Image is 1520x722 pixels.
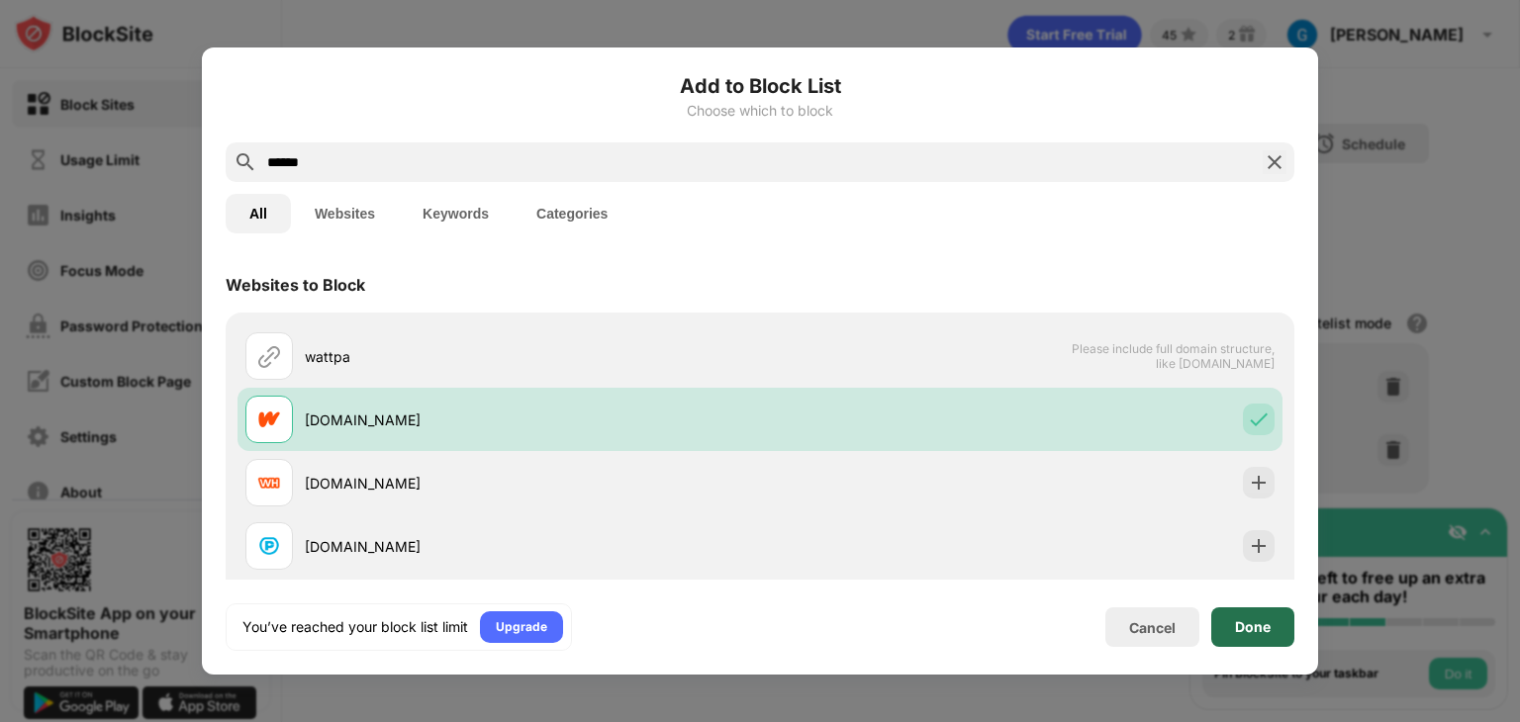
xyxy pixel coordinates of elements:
[1235,619,1271,635] div: Done
[242,617,468,637] div: You’ve reached your block list limit
[305,473,760,494] div: [DOMAIN_NAME]
[1129,619,1176,636] div: Cancel
[496,617,547,637] div: Upgrade
[1071,341,1275,371] span: Please include full domain structure, like [DOMAIN_NAME]
[305,409,760,430] div: [DOMAIN_NAME]
[226,275,365,295] div: Websites to Block
[305,536,760,557] div: [DOMAIN_NAME]
[257,534,281,558] img: favicons
[226,103,1294,119] div: Choose which to block
[1263,150,1286,174] img: search-close
[257,471,281,495] img: favicons
[226,71,1294,101] h6: Add to Block List
[234,150,257,174] img: search.svg
[257,344,281,368] img: url.svg
[257,407,281,431] img: favicons
[513,194,631,233] button: Categories
[226,194,291,233] button: All
[399,194,513,233] button: Keywords
[291,194,399,233] button: Websites
[305,346,760,367] div: wattpa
